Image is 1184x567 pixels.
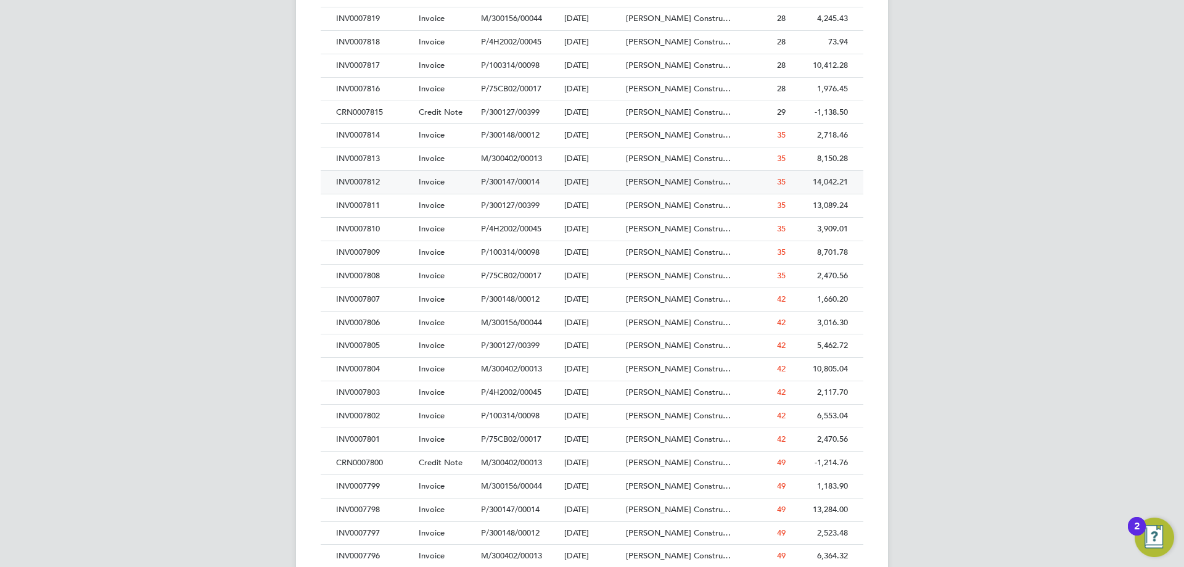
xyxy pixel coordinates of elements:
div: INV0007799 [333,475,416,498]
span: M/300156/00044 [481,481,542,491]
span: 49 [777,481,786,491]
div: INV0007814 [333,124,416,147]
span: 28 [777,83,786,94]
div: -1,138.50 [789,101,851,124]
span: Credit Note [419,107,462,117]
div: 8,701.78 [789,241,851,264]
span: [PERSON_NAME] Constru… [626,153,731,163]
span: M/300402/00013 [481,363,542,374]
div: INV0007817 [333,54,416,77]
div: 10,805.04 [789,358,851,381]
span: P/300127/00399 [481,340,540,350]
span: 35 [777,200,786,210]
span: 29 [777,107,786,117]
div: INV0007812 [333,171,416,194]
div: INV0007813 [333,147,416,170]
span: [PERSON_NAME] Constru… [626,130,731,140]
span: [PERSON_NAME] Constru… [626,223,731,234]
div: [DATE] [561,381,623,404]
div: [DATE] [561,475,623,498]
div: [DATE] [561,452,623,474]
div: INV0007810 [333,218,416,241]
span: Invoice [419,83,445,94]
span: P/300147/00014 [481,176,540,187]
span: [PERSON_NAME] Constru… [626,387,731,397]
span: [PERSON_NAME] Constru… [626,528,731,538]
span: Invoice [419,130,445,140]
div: 6,553.04 [789,405,851,428]
div: 5,462.72 [789,334,851,357]
span: 28 [777,13,786,23]
span: Credit Note [419,457,462,468]
button: Open Resource Center, 2 new notifications [1135,518,1174,557]
div: 2,523.48 [789,522,851,545]
span: Invoice [419,410,445,421]
span: [PERSON_NAME] Constru… [626,13,731,23]
span: [PERSON_NAME] Constru… [626,410,731,421]
span: Invoice [419,481,445,491]
span: 42 [777,340,786,350]
span: 42 [777,294,786,304]
span: P/300147/00014 [481,504,540,515]
div: 1,183.90 [789,475,851,498]
span: Invoice [419,270,445,281]
span: 42 [777,363,786,374]
span: [PERSON_NAME] Constru… [626,270,731,281]
span: 35 [777,223,786,234]
span: Invoice [419,223,445,234]
span: P/75CB02/00017 [481,434,541,444]
div: [DATE] [561,265,623,288]
span: [PERSON_NAME] Constru… [626,363,731,374]
div: [DATE] [561,522,623,545]
span: P/300148/00012 [481,528,540,538]
div: [DATE] [561,312,623,334]
div: [DATE] [561,358,623,381]
span: P/300148/00012 [481,130,540,140]
span: [PERSON_NAME] Constru… [626,200,731,210]
div: [DATE] [561,241,623,264]
div: 10,412.28 [789,54,851,77]
span: [PERSON_NAME] Constru… [626,550,731,561]
span: Invoice [419,294,445,304]
span: [PERSON_NAME] Constru… [626,294,731,304]
span: 35 [777,176,786,187]
div: 13,089.24 [789,194,851,217]
span: Invoice [419,36,445,47]
div: -1,214.76 [789,452,851,474]
span: M/300402/00013 [481,153,542,163]
span: P/300148/00012 [481,294,540,304]
span: Invoice [419,60,445,70]
span: 49 [777,550,786,561]
div: 3,016.30 [789,312,851,334]
span: [PERSON_NAME] Constru… [626,247,731,257]
div: [DATE] [561,288,623,311]
span: Invoice [419,363,445,374]
div: [DATE] [561,124,623,147]
div: 2 [1134,526,1140,542]
div: 2,470.56 [789,265,851,288]
div: [DATE] [561,171,623,194]
span: 28 [777,36,786,47]
div: [DATE] [561,31,623,54]
div: INV0007806 [333,312,416,334]
div: INV0007803 [333,381,416,404]
span: P/75CB02/00017 [481,270,541,281]
div: [DATE] [561,428,623,451]
span: 42 [777,434,786,444]
span: P/300127/00399 [481,200,540,210]
div: INV0007809 [333,241,416,264]
span: P/100314/00098 [481,410,540,421]
span: P/100314/00098 [481,247,540,257]
span: [PERSON_NAME] Constru… [626,481,731,491]
div: [DATE] [561,218,623,241]
div: INV0007818 [333,31,416,54]
span: Invoice [419,13,445,23]
div: [DATE] [561,194,623,217]
span: Invoice [419,176,445,187]
div: INV0007798 [333,499,416,521]
span: P/4H2002/00045 [481,387,541,397]
span: Invoice [419,387,445,397]
span: 42 [777,387,786,397]
div: INV0007805 [333,334,416,357]
span: Invoice [419,153,445,163]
